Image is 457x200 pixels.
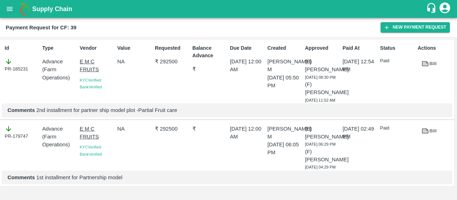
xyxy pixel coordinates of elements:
button: open drawer [1,1,18,17]
p: Advance [42,58,77,65]
p: [DATE] 06:05 PM [267,141,302,157]
p: E M C FRUITS [80,58,114,74]
p: (F) [PERSON_NAME] [305,148,340,164]
p: [DATE] 12:54 PM [342,58,377,74]
a: Bill [418,58,441,70]
p: Created [267,44,302,52]
span: Bank Verified [80,152,102,156]
p: (F) [PERSON_NAME] [305,81,340,97]
p: [DATE] 12:00 AM [230,125,265,141]
b: Supply Chain [32,5,72,13]
p: Due Date [230,44,265,52]
div: PR-185231 [5,58,39,73]
span: KYC Verified [80,78,101,82]
p: [PERSON_NAME] M [267,58,302,74]
p: Actions [418,44,452,52]
img: logo [18,2,32,16]
p: ( Farm Operations ) [42,65,77,82]
p: Paid [380,58,415,64]
p: Status [380,44,415,52]
span: [DATE] 11:52 AM [305,98,335,102]
a: Bill [418,125,441,137]
span: [DATE] 06:29 PM [305,142,336,146]
p: NA [117,125,152,133]
p: ₹ 292500 [155,58,190,65]
p: ( Farm Operations ) [42,133,77,149]
span: KYC Verified [80,145,101,149]
p: [DATE] 12:00 AM [230,58,265,74]
p: Id [5,44,39,52]
span: [DATE] 04:29 PM [305,165,336,169]
p: [DATE] 05:50 PM [267,74,302,90]
span: Bank Verified [80,85,102,89]
button: New Payment Request [381,22,450,33]
p: 2nd installment for partner ship model plot -Partial Fruit care [7,106,447,114]
p: ₹ [192,125,227,133]
div: customer-support [426,3,438,15]
span: [DATE] 08:30 PM [305,75,336,79]
p: Advance [42,125,77,133]
p: 1st installment for Partnership model [7,174,447,181]
p: NA [117,58,152,65]
p: ₹ 292500 [155,125,190,133]
b: Payment Request for CF: 39 [6,25,76,30]
p: Vendor [80,44,114,52]
p: (B) [PERSON_NAME] [305,125,340,141]
p: Approved [305,44,340,52]
p: [DATE] 02:49 PM [342,125,377,141]
p: Value [117,44,152,52]
p: (B) [PERSON_NAME] [305,58,340,74]
b: Comments [7,107,35,113]
p: Paid At [342,44,377,52]
p: ₹ [192,65,227,73]
b: Comments [7,175,35,180]
a: Supply Chain [32,4,426,14]
p: [PERSON_NAME] M [267,125,302,141]
p: Balance Advance [192,44,227,59]
div: account of current user [438,1,451,16]
p: Paid [380,125,415,132]
p: E M C FRUITS [80,125,114,141]
p: Type [42,44,77,52]
p: Requested [155,44,190,52]
div: PR-179747 [5,125,39,140]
